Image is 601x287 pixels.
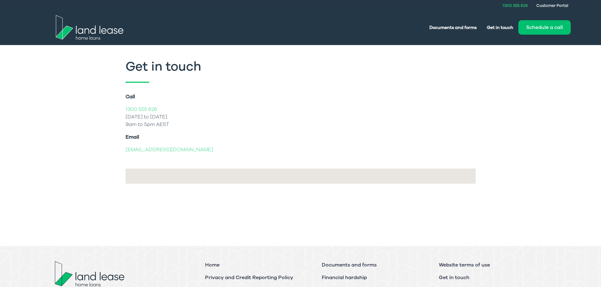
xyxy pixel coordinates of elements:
a: Financial hardship [322,274,367,281]
a: Privacy and Credit Reporting Policy [205,274,293,281]
a: 1300 555 626 [503,3,528,8]
a: Get in touch [439,274,469,281]
a: Documents and forms [424,22,482,33]
h2: Get in touch [126,60,476,83]
a: Customer Portal [536,3,568,8]
iframe: Customer reviews powered by Trustpilot [126,199,476,246]
a: [EMAIL_ADDRESS][DOMAIN_NAME] [126,146,213,153]
strong: Call [126,93,135,100]
img: Land Lease Home Loans [55,261,124,286]
a: Get in touch [482,22,518,33]
button: Schedule a call [518,20,571,35]
a: 1300 555 626 [126,106,157,113]
a: Home [205,261,220,268]
a: Website terms of use [439,261,490,268]
strong: Email [126,134,139,141]
a: Documents and forms [322,261,377,268]
p: [DATE] to [DATE] 9am to 5pm AEST [126,106,476,128]
img: Land Lease Home Loans [56,15,123,40]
